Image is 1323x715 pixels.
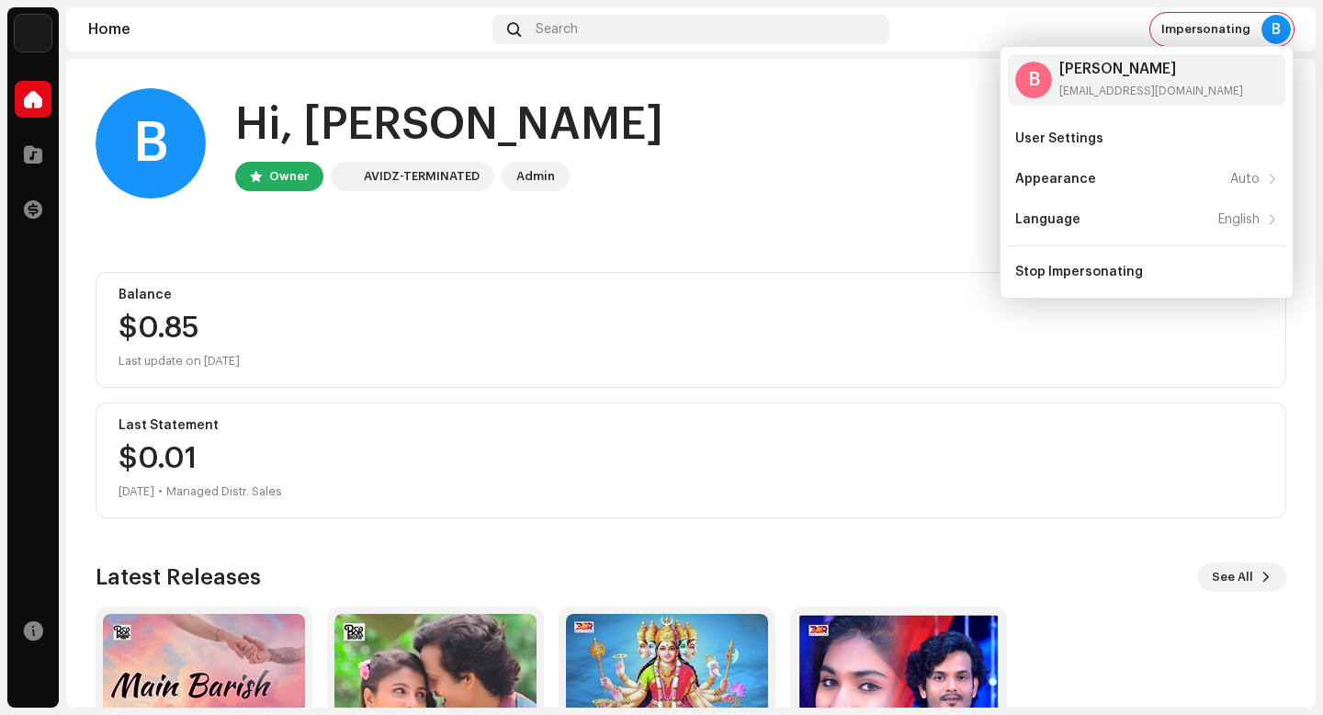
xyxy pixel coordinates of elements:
[536,22,578,37] span: Search
[96,272,1286,388] re-o-card-value: Balance
[1015,131,1103,146] div: User Settings
[1161,22,1250,37] span: Impersonating
[1261,15,1291,44] div: B
[15,15,51,51] img: 10d72f0b-d06a-424f-aeaa-9c9f537e57b6
[1230,172,1260,187] div: Auto
[119,350,1263,372] div: Last update on [DATE]
[166,481,282,503] div: Managed Distr. Sales
[158,481,163,503] div: •
[334,165,356,187] img: 10d72f0b-d06a-424f-aeaa-9c9f537e57b6
[119,418,1263,433] div: Last Statement
[1218,212,1260,227] div: English
[119,288,1263,302] div: Balance
[1008,161,1285,198] re-m-nav-item: Appearance
[364,165,480,187] div: AVIDZ-TERMINATED
[119,481,154,503] div: [DATE]
[96,88,206,199] div: B
[269,165,309,187] div: Owner
[1015,265,1143,279] div: Stop Impersonating
[1008,201,1285,238] re-m-nav-item: Language
[1059,84,1243,98] div: [EMAIL_ADDRESS][DOMAIN_NAME]
[516,165,555,187] div: Admin
[1059,62,1243,76] div: [PERSON_NAME]
[1015,62,1052,98] div: B
[235,96,663,154] div: Hi, [PERSON_NAME]
[1015,172,1096,187] div: Appearance
[96,562,261,592] h3: Latest Releases
[88,22,485,37] div: Home
[1008,254,1285,290] re-m-nav-item: Stop Impersonating
[1008,120,1285,157] re-m-nav-item: User Settings
[1015,212,1080,227] div: Language
[1197,562,1286,592] button: See All
[1212,559,1253,596] span: See All
[96,403,1286,518] re-o-card-value: Last Statement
